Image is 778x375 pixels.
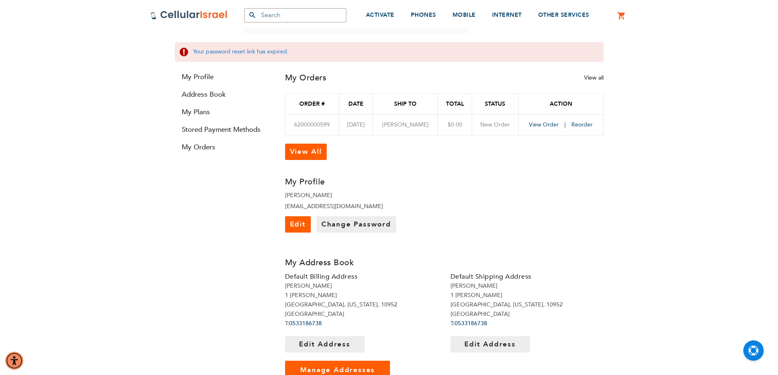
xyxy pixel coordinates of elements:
th: Total [438,93,472,114]
a: View all [584,74,604,82]
td: New Order [472,114,518,135]
h3: My Orders [285,72,327,83]
input: Search [244,8,346,22]
a: Address Book [175,90,273,99]
span: View Order [529,121,559,129]
a: Reorder [571,121,593,129]
address: [PERSON_NAME] 1 [PERSON_NAME] [GEOGRAPHIC_DATA], [US_STATE], 10952 [GEOGRAPHIC_DATA] T: [450,281,604,328]
a: View All [285,144,327,160]
span: Edit [290,220,306,229]
span: Edit Address [464,339,516,349]
li: [EMAIL_ADDRESS][DOMAIN_NAME] [285,202,438,210]
th: Status [472,93,518,114]
a: Change Password [317,216,396,233]
a: My Plans [175,107,273,117]
span: INTERNET [492,11,522,19]
span: View All [290,147,322,156]
span: Manage Addresses [300,365,375,375]
a: Edit Address [285,336,365,353]
th: Ship To [372,93,438,114]
span: $0.00 [448,121,462,129]
div: Your password reset link has expired. [175,42,604,62]
span: My Address Book [285,257,354,268]
span: Edit Address [299,339,350,349]
a: Stored Payment Methods [175,125,273,134]
img: Cellular Israel Logo [150,10,228,20]
span: PHONES [411,11,436,19]
span: ACTIVATE [366,11,395,19]
a: 0533186738 [289,320,322,327]
div: Accessibility Menu [5,352,23,370]
a: My Profile [175,72,273,82]
address: [PERSON_NAME] 1 [PERSON_NAME] [GEOGRAPHIC_DATA], [US_STATE], 10952 [GEOGRAPHIC_DATA] T: [285,281,438,328]
th: Date [339,93,372,114]
a: 0533186738 [455,320,487,327]
h4: Default Billing Address [285,272,438,281]
span: OTHER SERVICES [538,11,589,19]
a: Edit [285,216,311,233]
a: View Order [529,121,570,129]
a: My Orders [175,142,273,152]
h3: My Profile [285,176,438,187]
span: MOBILE [453,11,476,19]
h4: Default Shipping Address [450,272,604,281]
th: Order # [285,93,339,114]
a: Edit Address [450,336,530,353]
td: [PERSON_NAME] [372,114,438,135]
td: 62000000599 [285,114,339,135]
td: [DATE] [339,114,372,135]
th: Action [518,93,603,114]
li: [PERSON_NAME] [285,191,438,199]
